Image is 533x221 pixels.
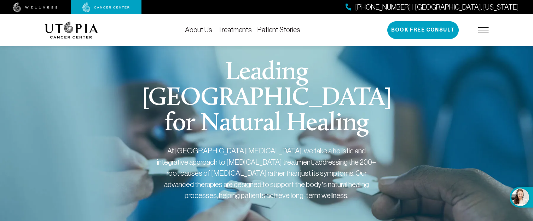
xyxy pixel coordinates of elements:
a: About Us [185,26,212,34]
img: logo [45,22,98,39]
button: Book Free Consult [387,21,459,39]
div: At [GEOGRAPHIC_DATA][MEDICAL_DATA], we take a holistic and integrative approach to [MEDICAL_DATA]... [157,145,376,201]
a: Patient Stories [257,26,300,34]
img: icon-hamburger [478,27,489,33]
a: Treatments [218,26,252,34]
img: cancer center [82,2,130,12]
a: [PHONE_NUMBER] | [GEOGRAPHIC_DATA], [US_STATE] [346,2,519,12]
img: wellness [13,2,58,12]
span: [PHONE_NUMBER] | [GEOGRAPHIC_DATA], [US_STATE] [355,2,519,12]
h1: Leading [GEOGRAPHIC_DATA] for Natural Healing [131,60,402,137]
